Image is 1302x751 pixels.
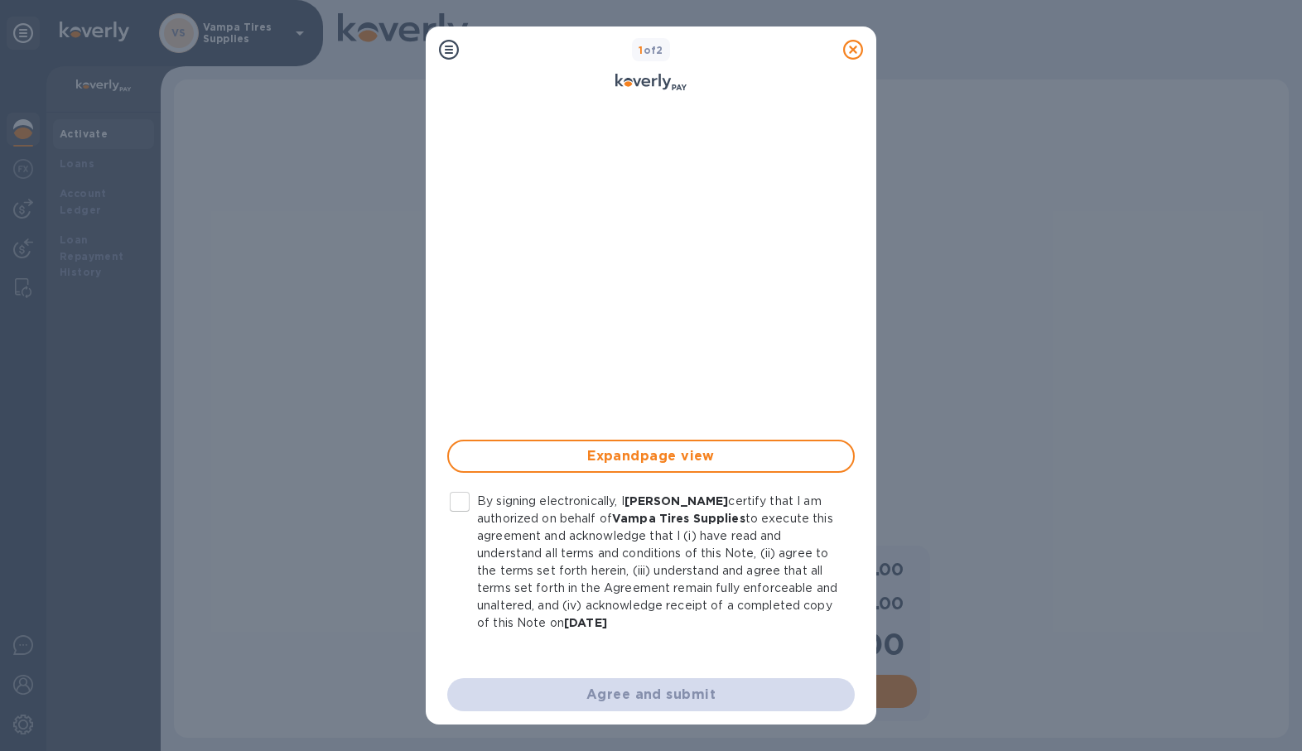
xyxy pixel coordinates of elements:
[612,512,745,525] b: Vampa Tires Supplies
[477,493,841,632] p: By signing electronically, I certify that I am authorized on behalf of to execute this agreement ...
[639,44,643,56] span: 1
[564,616,607,629] b: [DATE]
[462,446,840,466] span: Expand page view
[639,44,663,56] b: of 2
[447,440,855,473] button: Expandpage view
[624,494,729,508] b: [PERSON_NAME]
